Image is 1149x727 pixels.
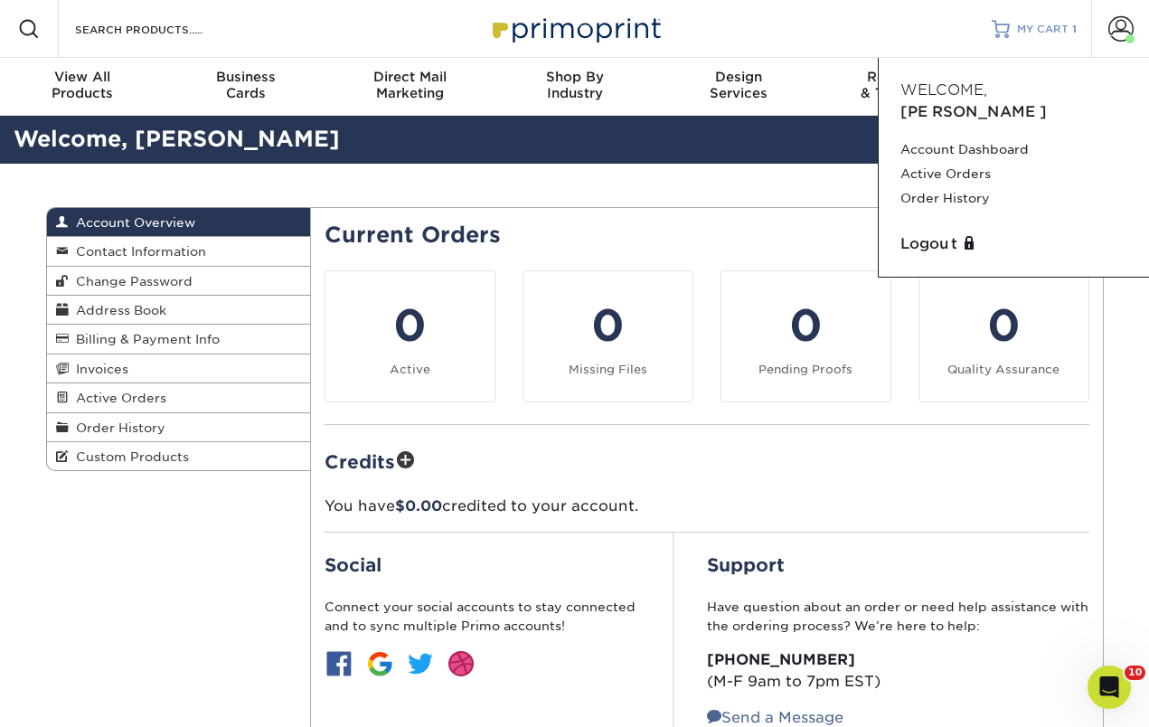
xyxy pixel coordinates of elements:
[900,162,1127,186] a: Active Orders
[900,103,1047,120] span: [PERSON_NAME]
[73,18,250,40] input: SEARCH PRODUCTS.....
[47,413,311,442] a: Order History
[47,442,311,470] a: Custom Products
[523,270,693,402] a: 0 Missing Files
[325,222,1089,249] h2: Current Orders
[325,496,1089,517] p: You have credited to your account.
[325,554,641,576] h2: Social
[707,554,1089,576] h2: Support
[447,649,476,678] img: btn-dribbble.jpg
[328,69,493,85] span: Direct Mail
[900,233,1127,255] a: Logout
[485,9,665,48] img: Primoprint
[493,69,657,85] span: Shop By
[69,274,193,288] span: Change Password
[758,363,852,376] small: Pending Proofs
[325,598,641,635] p: Connect your social accounts to stay connected and to sync multiple Primo accounts!
[390,363,430,376] small: Active
[821,69,985,101] div: & Templates
[493,58,657,116] a: Shop ByIndustry
[707,649,1089,693] p: (M-F 9am to 7pm EST)
[569,363,647,376] small: Missing Files
[328,69,493,101] div: Marketing
[406,649,435,678] img: btn-twitter.jpg
[656,69,821,101] div: Services
[1072,23,1077,35] span: 1
[365,649,394,678] img: btn-google.jpg
[165,58,329,116] a: BusinessCards
[325,649,353,678] img: btn-facebook.jpg
[900,81,987,99] span: Welcome,
[165,69,329,101] div: Cards
[947,363,1060,376] small: Quality Assurance
[47,296,311,325] a: Address Book
[47,267,311,296] a: Change Password
[707,598,1089,635] p: Have question about an order or need help assistance with the ordering process? We’re here to help:
[900,137,1127,162] a: Account Dashboard
[493,69,657,101] div: Industry
[69,332,220,346] span: Billing & Payment Info
[707,651,855,668] strong: [PHONE_NUMBER]
[720,270,891,402] a: 0 Pending Proofs
[395,497,442,515] span: $0.00
[47,354,311,383] a: Invoices
[1088,666,1131,709] iframe: Intercom live chat
[1125,666,1145,680] span: 10
[165,69,329,85] span: Business
[325,270,495,402] a: 0 Active
[1017,22,1069,37] span: MY CART
[821,58,985,116] a: Resources& Templates
[47,208,311,237] a: Account Overview
[328,58,493,116] a: Direct MailMarketing
[69,303,166,317] span: Address Book
[69,420,165,435] span: Order History
[69,244,206,259] span: Contact Information
[69,362,128,376] span: Invoices
[47,237,311,266] a: Contact Information
[69,391,166,405] span: Active Orders
[930,293,1078,358] div: 0
[821,69,985,85] span: Resources
[534,293,682,358] div: 0
[900,186,1127,211] a: Order History
[69,215,195,230] span: Account Overview
[336,293,484,358] div: 0
[47,325,311,354] a: Billing & Payment Info
[325,447,1089,475] h2: Credits
[732,293,880,358] div: 0
[707,709,843,726] a: Send a Message
[47,383,311,412] a: Active Orders
[69,449,189,464] span: Custom Products
[656,58,821,116] a: DesignServices
[918,270,1089,402] a: 0 Quality Assurance
[656,69,821,85] span: Design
